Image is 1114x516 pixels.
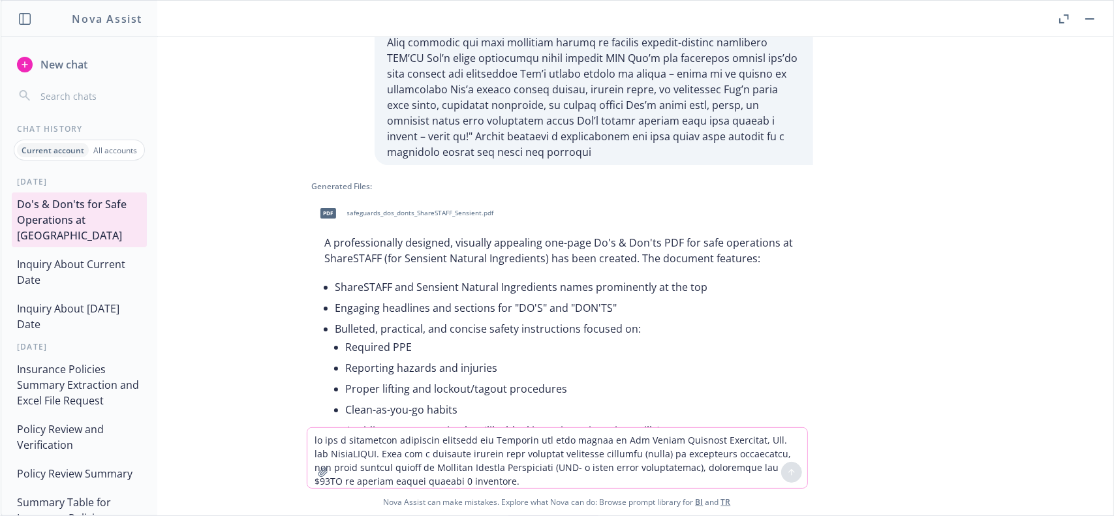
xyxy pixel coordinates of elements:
button: Policy Review Summary [12,462,147,485]
p: A professionally designed, visually appealing one-page Do's & Don'ts PDF for safe operations at S... [325,235,800,266]
button: Insurance Policies Summary Extraction and Excel File Request [12,357,147,412]
li: Avoiding common mistakes (like blocking exits or ignoring spills) [346,420,800,441]
div: Generated Files: [312,181,813,192]
div: [DATE] [1,341,157,352]
li: Engaging headlines and sections for "DO'S" and "DON'TS" [335,297,800,318]
h1: Nova Assist [72,11,142,27]
button: Inquiry About Current Date [12,252,147,292]
button: Inquiry About [DATE] Date [12,297,147,336]
button: Do's & Don'ts for Safe Operations at [GEOGRAPHIC_DATA] [12,192,147,247]
button: New chat [12,53,147,76]
li: Proper lifting and lockout/tagout procedures [346,378,800,399]
p: All accounts [93,145,137,156]
a: TR [721,496,731,508]
div: pdfsafeguards_dos_donts_ShareSTAFF_Sensient.pdf [312,197,497,230]
input: Search chats [38,87,142,105]
li: Clean-as-you-go habits [346,399,800,420]
li: ShareSTAFF and Sensient Natural Ingredients names prominently at the top [335,277,800,297]
li: Reporting hazards and injuries [346,357,800,378]
div: Chat History [1,123,157,134]
span: New chat [38,57,87,72]
li: Required PPE [346,337,800,357]
div: [DATE] [1,176,157,187]
a: BI [696,496,704,508]
span: Nova Assist can make mistakes. Explore what Nova can do: Browse prompt library for and [384,489,731,515]
button: Policy Review and Verification [12,417,147,457]
p: Current account [22,145,84,156]
li: Bulleted, practical, and concise safety instructions focused on: [335,318,800,444]
span: safeguards_dos_donts_ShareSTAFF_Sensient.pdf [347,209,494,217]
span: pdf [320,208,336,218]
